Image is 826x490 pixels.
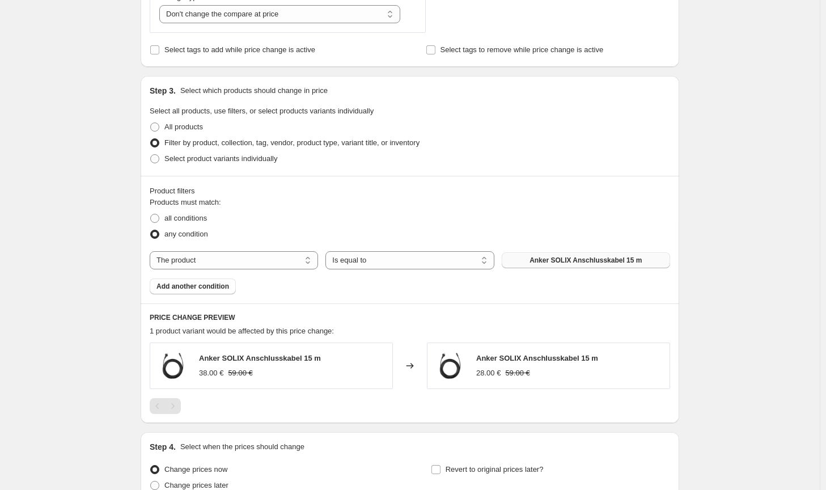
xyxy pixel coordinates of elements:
[164,465,227,474] span: Change prices now
[150,278,236,294] button: Add another condition
[150,398,181,414] nav: Pagination
[150,327,334,335] span: 1 product variant would be affected by this price change:
[199,367,223,379] div: 38.00 €
[150,185,670,197] div: Product filters
[164,138,420,147] span: Filter by product, collection, tag, vendor, product type, variant title, or inventory
[150,107,374,115] span: Select all products, use filters, or select products variants individually
[476,367,501,379] div: 28.00 €
[505,367,530,379] strike: 59.00 €
[164,230,208,238] span: any condition
[433,349,467,383] img: Anker_Solix2_Anschlusskabel15m_80x.webp
[150,441,176,453] h2: Step 4.
[530,256,642,265] span: Anker SOLIX Anschlusskabel 15 m
[502,252,670,268] button: Anker SOLIX Anschlusskabel 15 m
[476,354,598,362] span: Anker SOLIX Anschlusskabel 15 m
[164,214,207,222] span: all conditions
[164,45,315,54] span: Select tags to add while price change is active
[440,45,604,54] span: Select tags to remove while price change is active
[150,313,670,322] h6: PRICE CHANGE PREVIEW
[164,122,203,131] span: All products
[446,465,544,474] span: Revert to original prices later?
[180,441,304,453] p: Select when the prices should change
[164,154,277,163] span: Select product variants individually
[150,198,221,206] span: Products must match:
[199,354,321,362] span: Anker SOLIX Anschlusskabel 15 m
[156,282,229,291] span: Add another condition
[228,367,252,379] strike: 59.00 €
[164,481,228,489] span: Change prices later
[180,85,328,96] p: Select which products should change in price
[150,85,176,96] h2: Step 3.
[156,349,190,383] img: Anker_Solix2_Anschlusskabel15m_80x.webp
